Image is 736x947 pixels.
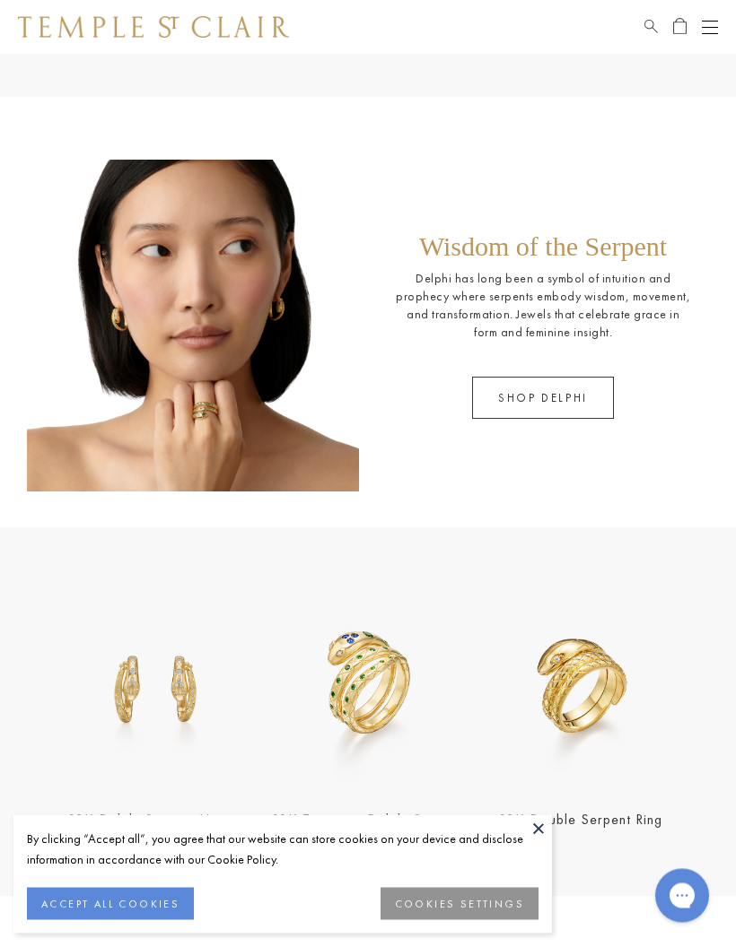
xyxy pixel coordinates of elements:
a: 18K Double Serpent Ring [499,811,662,830]
img: 18K Double Serpent Ring [480,586,682,788]
img: 18K Delphi Serpent Hoops [54,586,256,788]
a: 18K Double Serpent Ring18K Double Serpent Ring [480,586,682,788]
a: 18K Delphi Serpent Hoops18K Delphi Serpent Hoops [54,586,256,788]
a: 18K Delphi Serpent Hoops [68,811,242,830]
iframe: Gorgias live chat messenger [646,863,718,929]
a: R36135-SRPBSTGR36135-SRPBSTG [267,586,469,788]
button: ACCEPT ALL COOKIES [27,888,194,920]
a: Open Shopping Bag [673,16,687,38]
img: Temple St. Clair [18,16,289,38]
a: SHOP DELPHI [472,378,614,420]
button: Open navigation [702,16,718,38]
p: Wisdom of the Serpent [419,234,667,270]
div: By clicking “Accept all”, you agree that our website can store cookies on your device and disclos... [27,829,539,870]
a: Search [644,16,658,38]
button: COOKIES SETTINGS [381,888,539,920]
img: R36135-SRPBSTG [267,586,469,788]
p: Delphi has long been a symbol of intuition and prophecy where serpents embody wisdom, movement, a... [395,270,691,342]
a: 18K Tsavorite Delphi Serpent Ring [272,811,463,850]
